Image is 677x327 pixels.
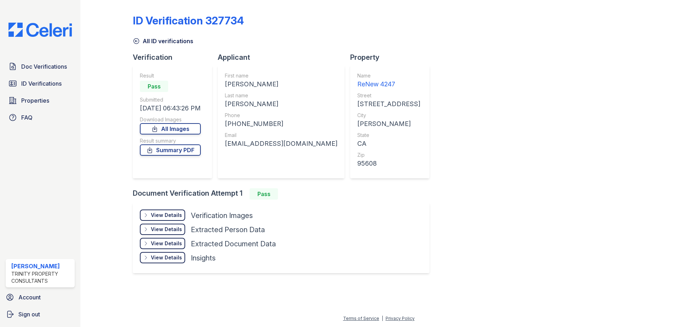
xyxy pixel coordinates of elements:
div: Property [350,52,435,62]
span: ID Verifications [21,79,62,88]
a: Doc Verifications [6,59,75,74]
div: Email [225,132,337,139]
span: FAQ [21,113,33,122]
div: [PERSON_NAME] [357,119,420,129]
div: Last name [225,92,337,99]
div: View Details [151,254,182,261]
a: Properties [6,93,75,108]
div: Zip [357,151,420,159]
span: Sign out [18,310,40,319]
a: ID Verifications [6,76,75,91]
a: FAQ [6,110,75,125]
div: Submitted [140,96,201,103]
div: Result [140,72,201,79]
div: View Details [151,240,182,247]
div: Insights [191,253,216,263]
div: [EMAIL_ADDRESS][DOMAIN_NAME] [225,139,337,149]
a: All ID verifications [133,37,193,45]
a: Name ReNew 4247 [357,72,420,89]
div: [PERSON_NAME] [225,99,337,109]
a: All Images [140,123,201,134]
div: View Details [151,212,182,219]
a: Terms of Service [343,316,379,321]
div: [STREET_ADDRESS] [357,99,420,109]
div: Pass [140,81,168,92]
div: Verification Images [191,211,253,220]
div: Extracted Person Data [191,225,265,235]
a: Summary PDF [140,144,201,156]
div: ID Verification 327734 [133,14,244,27]
div: [PHONE_NUMBER] [225,119,337,129]
span: Account [18,293,41,302]
div: 95608 [357,159,420,168]
div: Pass [250,188,278,200]
div: Trinity Property Consultants [11,270,72,285]
div: [PERSON_NAME] [225,79,337,89]
div: Result summary [140,137,201,144]
div: [PERSON_NAME] [11,262,72,270]
div: State [357,132,420,139]
div: ReNew 4247 [357,79,420,89]
div: Download Images [140,116,201,123]
div: Document Verification Attempt 1 [133,188,435,200]
div: Extracted Document Data [191,239,276,249]
span: Doc Verifications [21,62,67,71]
div: [DATE] 06:43:26 PM [140,103,201,113]
a: Sign out [3,307,78,321]
div: First name [225,72,337,79]
div: | [382,316,383,321]
div: Phone [225,112,337,119]
div: CA [357,139,420,149]
img: CE_Logo_Blue-a8612792a0a2168367f1c8372b55b34899dd931a85d93a1a3d3e32e68fde9ad4.png [3,23,78,37]
span: Properties [21,96,49,105]
a: Privacy Policy [386,316,415,321]
div: Street [357,92,420,99]
div: Verification [133,52,218,62]
div: City [357,112,420,119]
div: View Details [151,226,182,233]
a: Account [3,290,78,304]
div: Name [357,72,420,79]
div: Applicant [218,52,350,62]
